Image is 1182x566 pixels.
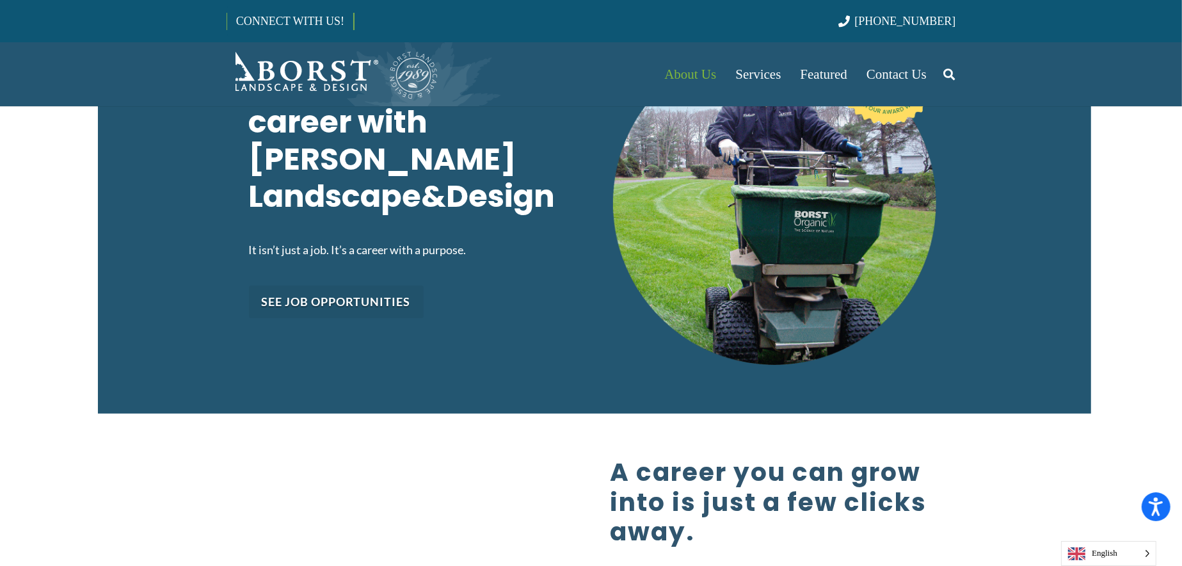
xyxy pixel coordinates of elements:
[838,15,955,28] a: [PHONE_NUMBER]
[249,67,575,221] h1: Cultivate your career with [PERSON_NAME] Landscape Design
[655,42,726,106] a: About Us
[249,286,424,318] a: See job opportunities
[664,67,716,82] span: About Us
[1062,542,1156,565] span: English
[1061,541,1156,566] aside: Language selected: English
[867,67,927,82] span: Contact Us
[726,42,790,106] a: Services
[610,458,936,547] p: A career you can grow into is just a few clicks away.
[227,49,439,100] a: Borst-Logo
[735,67,781,82] span: Services
[422,175,447,218] span: &
[791,42,857,106] a: Featured
[801,67,847,82] span: Featured
[227,6,353,36] a: CONNECT WITH US!
[855,15,956,28] span: [PHONE_NUMBER]
[936,58,962,90] a: Search
[249,240,575,259] p: It isn’t just a job. It’s a career with a purpose.
[857,42,936,106] a: Contact Us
